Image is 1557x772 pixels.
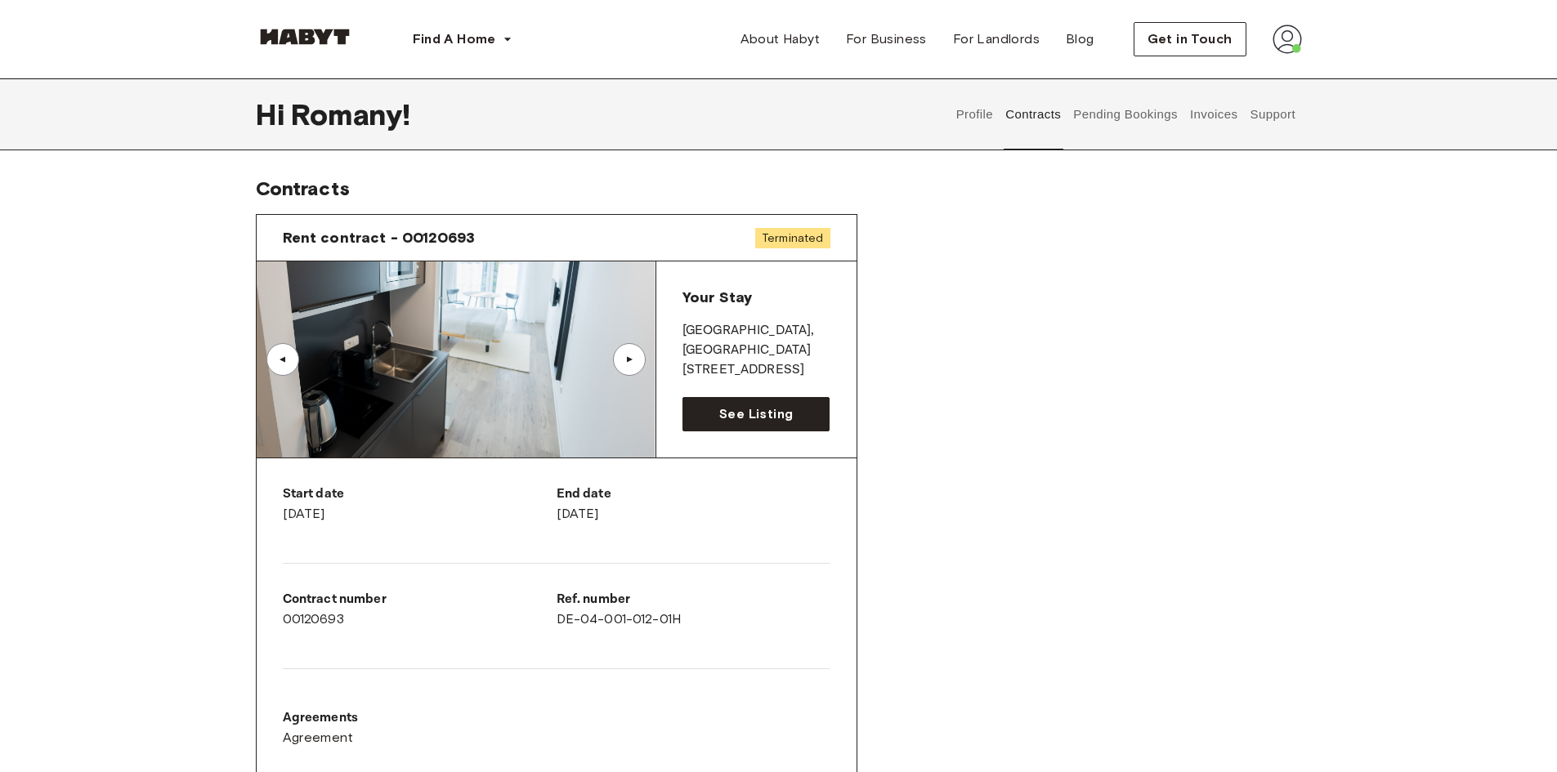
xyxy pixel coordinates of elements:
button: Invoices [1188,78,1239,150]
a: Blog [1053,23,1107,56]
p: End date [557,484,830,504]
span: For Business [846,29,927,49]
button: Support [1248,78,1298,150]
div: [DATE] [283,484,557,524]
p: Contract number [283,590,557,609]
a: See Listing [682,397,830,431]
div: 00120693 [283,590,557,629]
span: Find A Home [413,29,496,49]
p: [GEOGRAPHIC_DATA] , [GEOGRAPHIC_DATA] [682,321,830,360]
button: Find A Home [400,23,526,56]
a: About Habyt [727,23,833,56]
span: Rent contract - 00120693 [283,228,476,248]
span: Romany ! [291,97,410,132]
button: Pending Bookings [1072,78,1180,150]
button: Contracts [1004,78,1063,150]
span: Get in Touch [1148,29,1233,49]
div: ▲ [621,355,638,364]
img: avatar [1273,25,1302,54]
a: Agreement [283,728,359,747]
div: DE-04-001-012-01H [557,590,830,629]
div: user profile tabs [950,78,1301,150]
span: Hi [256,97,291,132]
span: Your Stay [682,288,752,306]
div: [DATE] [557,484,830,524]
p: [STREET_ADDRESS] [682,360,830,380]
span: Blog [1066,29,1094,49]
div: ▲ [275,355,291,364]
button: Get in Touch [1134,22,1246,56]
button: Profile [954,78,995,150]
span: Terminated [755,228,830,248]
p: Agreements [283,708,359,728]
span: Contracts [256,176,350,200]
p: Start date [283,484,557,504]
a: For Landlords [940,23,1053,56]
span: See Listing [719,404,793,424]
span: For Landlords [953,29,1040,49]
img: Image of the room [257,261,655,457]
a: For Business [833,23,940,56]
span: Agreement [283,728,354,747]
p: Ref. number [557,590,830,609]
img: Habyt [256,29,354,45]
span: About Habyt [740,29,820,49]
